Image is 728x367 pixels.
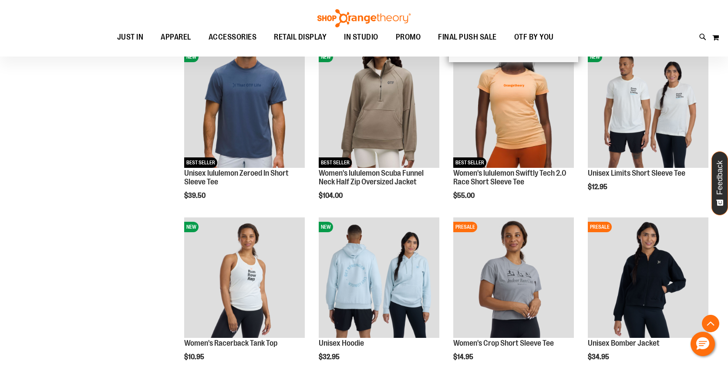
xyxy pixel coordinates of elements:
a: Unisex Limits Short Sleeve Tee [588,169,685,177]
a: Unisex lululemon Zeroed In Short Sleeve Tee [184,169,289,186]
div: product [449,43,578,221]
a: Unisex lululemon Zeroed In Short Sleeve TeeNEWBEST SELLER [184,47,305,169]
span: NEW [184,52,199,62]
img: Image of Unisex Hoodie [319,217,439,338]
span: ACCESSORIES [209,27,257,47]
span: NEW [588,52,602,62]
span: $32.95 [319,353,341,361]
a: JUST IN [108,27,152,47]
button: Feedback - Show survey [711,151,728,215]
span: PRESALE [588,222,612,232]
a: Image of Womens Racerback TankNEW [184,217,305,339]
a: ACCESSORIES [200,27,266,47]
a: Unisex Hoodie [319,339,364,347]
a: Image of Unisex BB Limits TeeNEW [588,47,708,169]
span: NEW [319,222,333,232]
img: Unisex lululemon Zeroed In Short Sleeve Tee [184,47,305,168]
div: product [583,43,713,213]
button: Hello, have a question? Let’s chat. [691,332,715,356]
span: JUST IN [117,27,144,47]
div: product [180,43,309,221]
a: Women's lululemon Scuba Funnel Neck Half Zip Oversized JacketNEWBEST SELLER [319,47,439,169]
span: NEW [184,222,199,232]
span: $55.00 [453,192,476,200]
span: PRESALE [453,222,477,232]
span: NEW [319,52,333,62]
a: Women's lululemon Swiftly Tech 2.0 Race Short Sleeve TeeNEWBEST SELLER [453,47,574,169]
span: FINAL PUSH SALE [438,27,497,47]
span: $104.00 [319,192,344,200]
img: Women's lululemon Scuba Funnel Neck Half Zip Oversized Jacket [319,47,439,168]
a: FINAL PUSH SALE [429,27,506,47]
img: Image of Womens Crop Tee [453,217,574,338]
a: RETAIL DISPLAY [265,27,335,47]
span: $34.95 [588,353,610,361]
span: $10.95 [184,353,206,361]
span: BEST SELLER [184,157,217,168]
span: $14.95 [453,353,475,361]
a: OTF BY YOU [506,27,563,47]
a: Image of Unisex Bomber JacketPRESALE [588,217,708,339]
span: $12.95 [588,183,609,191]
a: Women's lululemon Swiftly Tech 2.0 Race Short Sleeve Tee [453,169,566,186]
img: Image of Unisex BB Limits Tee [588,47,708,168]
a: Unisex Bomber Jacket [588,339,660,347]
button: Back To Top [702,315,719,332]
a: Women's Racerback Tank Top [184,339,277,347]
span: Feedback [716,160,724,195]
a: PROMO [387,27,430,47]
img: Women's lululemon Swiftly Tech 2.0 Race Short Sleeve Tee [453,47,574,168]
a: Women's lululemon Scuba Funnel Neck Half Zip Oversized Jacket [319,169,424,186]
a: IN STUDIO [335,27,387,47]
a: Image of Womens Crop TeePRESALE [453,217,574,339]
a: APPAREL [152,27,200,47]
div: product [314,43,444,221]
a: Women's Crop Short Sleeve Tee [453,339,554,347]
span: PROMO [396,27,421,47]
span: BEST SELLER [319,157,352,168]
a: Image of Unisex HoodieNEW [319,217,439,339]
img: Shop Orangetheory [316,9,412,27]
span: BEST SELLER [453,157,486,168]
span: OTF BY YOU [514,27,554,47]
img: Image of Womens Racerback Tank [184,217,305,338]
span: $39.50 [184,192,207,200]
img: Image of Unisex Bomber Jacket [588,217,708,338]
span: RETAIL DISPLAY [274,27,327,47]
span: IN STUDIO [344,27,378,47]
span: APPAREL [161,27,191,47]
